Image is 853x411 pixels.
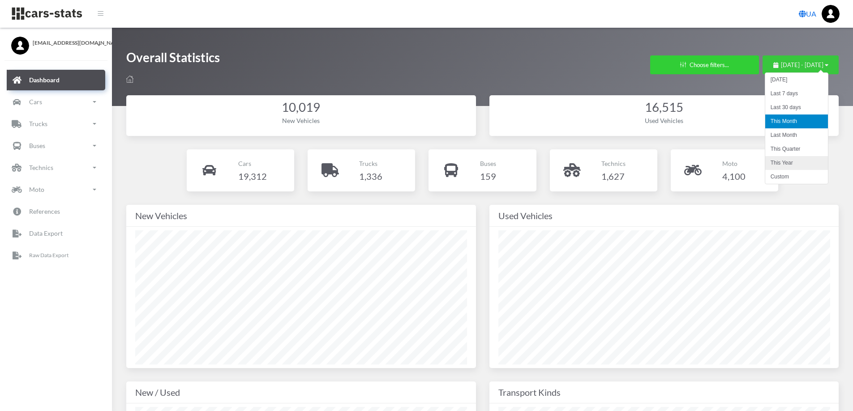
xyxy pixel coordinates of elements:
[498,116,830,125] div: Used Vehicles
[359,169,382,183] h4: 1,336
[765,170,828,184] li: Custom
[7,245,105,266] a: Raw Data Export
[29,250,69,260] p: Raw Data Export
[7,179,105,200] a: Moto
[359,158,382,169] p: Trucks
[7,70,105,90] a: Dashboard
[765,114,828,128] li: This Month
[763,55,839,74] button: [DATE] - [DATE]
[29,96,42,107] p: Cars
[135,116,467,125] div: New Vehicles
[11,37,101,47] a: [EMAIL_ADDRESS][DOMAIN_NAME]
[765,101,828,114] li: Last 30 days
[795,5,820,23] a: UA
[29,140,45,151] p: Buses
[135,208,467,223] div: New Vehicles
[601,169,626,183] h4: 1,627
[7,136,105,156] a: Buses
[480,169,496,183] h4: 159
[765,128,828,142] li: Last Month
[765,73,828,87] li: [DATE]
[7,114,105,134] a: Trucks
[7,157,105,178] a: Technics
[29,228,63,239] p: Data Export
[765,87,828,101] li: Last 7 days
[29,74,60,85] p: Dashboard
[498,385,830,399] div: Transport Kinds
[601,158,626,169] p: Technics
[11,7,83,21] img: navbar brand
[126,49,220,70] h1: Overall Statistics
[29,118,47,129] p: Trucks
[29,184,44,195] p: Moto
[722,169,746,183] h4: 4,100
[781,61,823,68] span: [DATE] - [DATE]
[480,158,496,169] p: Buses
[135,99,467,116] div: 10,019
[498,99,830,116] div: 16,515
[765,156,828,170] li: This Year
[650,55,759,74] button: Choose filters...
[238,158,267,169] p: Cars
[33,39,101,47] span: [EMAIL_ADDRESS][DOMAIN_NAME]
[822,5,840,23] img: ...
[135,385,467,399] div: New / Used
[7,201,105,222] a: References
[7,92,105,112] a: Cars
[765,142,828,156] li: This Quarter
[7,223,105,244] a: Data Export
[238,169,267,183] h4: 19,312
[498,208,830,223] div: Used Vehicles
[29,162,53,173] p: Technics
[722,158,746,169] p: Moto
[29,206,60,217] p: References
